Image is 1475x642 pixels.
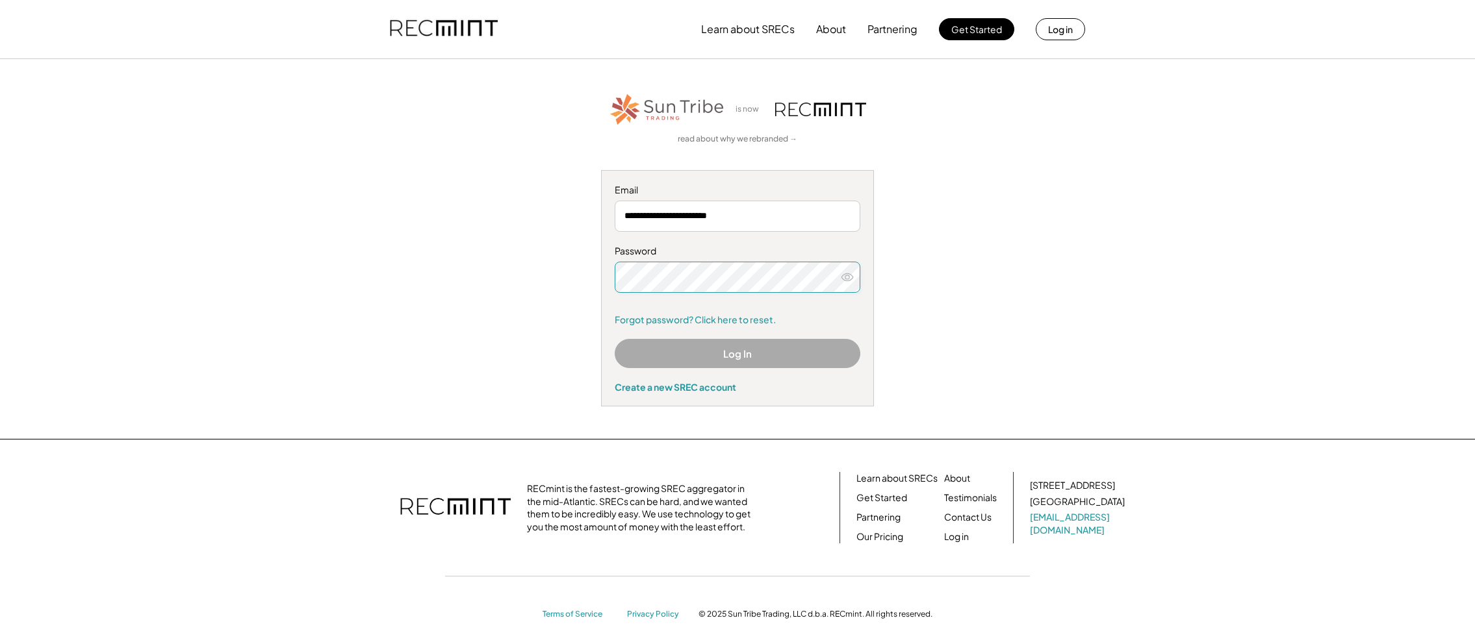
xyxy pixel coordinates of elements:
div: RECmint is the fastest-growing SREC aggregator in the mid-Atlantic. SRECs can be hard, and we wan... [527,482,758,533]
button: Log In [615,339,860,368]
a: Terms of Service [543,609,614,620]
img: recmint-logotype%403x.png [400,485,511,530]
div: [GEOGRAPHIC_DATA] [1030,495,1125,508]
a: Log in [944,530,969,543]
div: [STREET_ADDRESS] [1030,479,1115,492]
a: Partnering [856,511,901,524]
a: Our Pricing [856,530,903,543]
img: recmint-logotype%403x.png [390,7,498,51]
a: Learn about SRECs [856,472,938,485]
a: Testimonials [944,491,997,504]
a: Forgot password? Click here to reset. [615,314,860,327]
a: Privacy Policy [627,609,686,620]
button: Partnering [867,16,917,42]
div: © 2025 Sun Tribe Trading, LLC d.b.a. RECmint. All rights reserved. [699,609,932,619]
a: Get Started [856,491,907,504]
a: About [944,472,970,485]
div: Create a new SREC account [615,381,860,393]
a: Contact Us [944,511,992,524]
img: STT_Horizontal_Logo%2B-%2BColor.png [609,92,726,127]
img: recmint-logotype%403x.png [775,103,866,116]
button: Log in [1036,18,1085,40]
div: Password [615,245,860,258]
button: Get Started [939,18,1014,40]
div: is now [732,104,769,115]
div: Email [615,184,860,197]
a: read about why we rebranded → [678,134,797,145]
button: About [816,16,846,42]
button: Learn about SRECs [701,16,795,42]
a: [EMAIL_ADDRESS][DOMAIN_NAME] [1030,511,1127,536]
